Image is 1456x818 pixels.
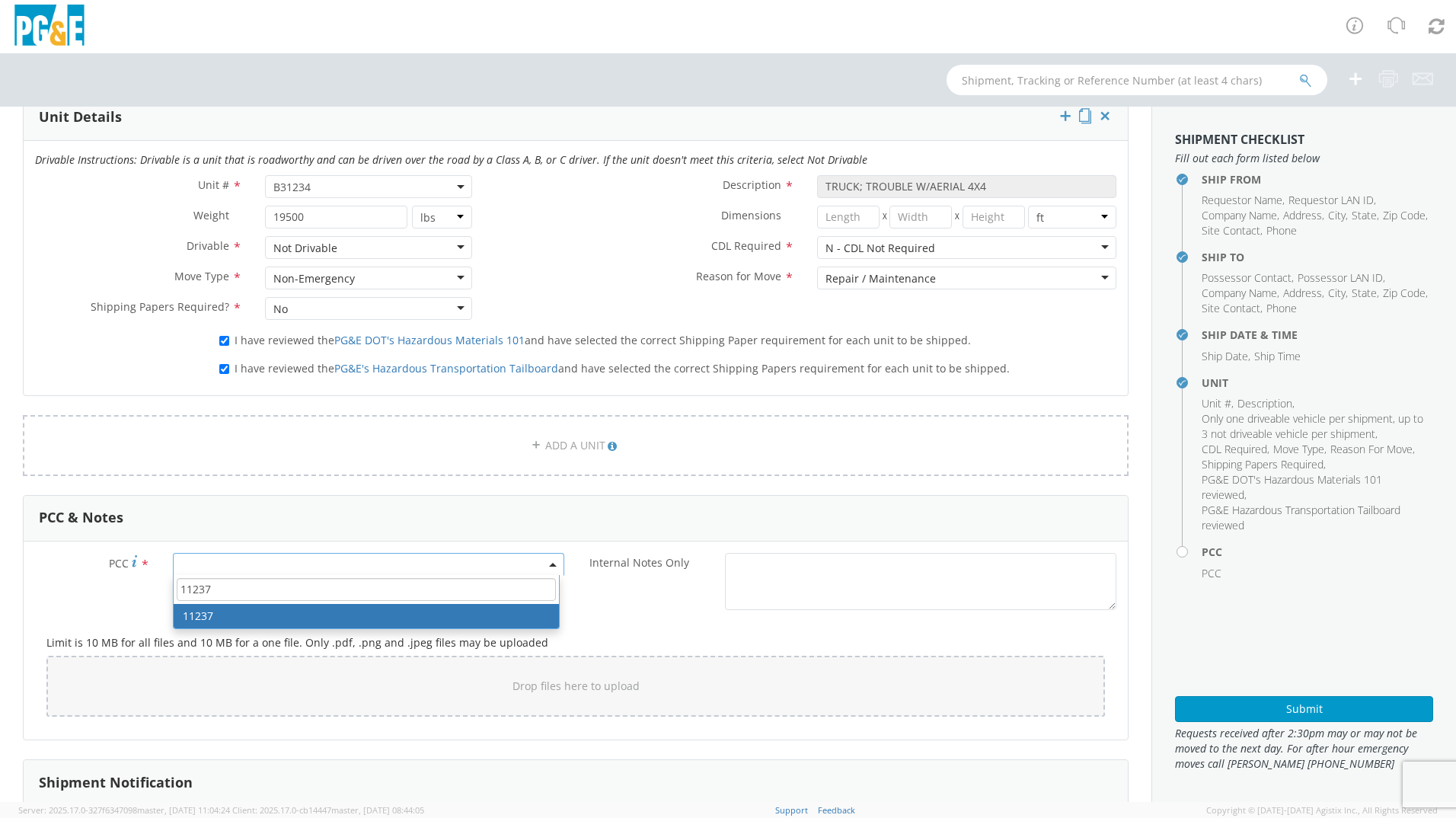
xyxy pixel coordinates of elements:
[1206,804,1438,816] span: Copyright © [DATE]-[DATE] Agistix Inc., All Rights Reserved
[1202,270,1292,285] span: Possessor Contact
[1202,411,1429,442] li: ,
[198,177,229,192] span: Unit #
[1202,457,1326,472] li: ,
[817,206,880,228] input: Length
[1202,411,1423,441] span: Only one driveable vehicle per shipment, up to 3 not driveable vehicle per shipment
[1273,442,1324,456] span: Move Type
[187,238,229,253] span: Drivable
[512,679,640,693] span: Drop files here to upload
[331,804,424,816] span: master, [DATE] 08:44:05
[273,302,288,317] div: No
[1175,151,1433,166] span: Fill out each form listed below
[1202,442,1267,456] span: CDL Required
[589,555,689,570] span: Internal Notes Only
[1283,208,1324,223] li: ,
[1328,286,1346,300] span: City
[1288,193,1374,207] span: Requestor LAN ID
[46,637,1105,648] h5: Limit is 10 MB for all files and 10 MB for a one file. Only .pdf, .png and .jpeg files may be upl...
[1202,208,1279,223] li: ,
[1202,377,1433,388] h4: Unit
[723,177,781,192] span: Description
[1202,546,1433,558] h4: PCC
[1202,349,1248,363] span: Ship Date
[334,333,525,347] a: PG&E DOT's Hazardous Materials 101
[1383,286,1428,301] li: ,
[1202,223,1260,238] span: Site Contact
[1288,193,1376,208] li: ,
[1202,472,1429,503] li: ,
[1237,396,1295,411] li: ,
[1202,174,1433,185] h4: Ship From
[1175,131,1304,148] strong: Shipment Checklist
[711,238,781,253] span: CDL Required
[91,299,229,314] span: Shipping Papers Required?
[39,110,122,125] h3: Unit Details
[1202,301,1260,315] span: Site Contact
[35,152,867,167] i: Drivable Instructions: Drivable is a unit that is roadworthy and can be driven over the road by a...
[1330,442,1413,456] span: Reason For Move
[889,206,952,228] input: Width
[1352,208,1379,223] li: ,
[1202,503,1400,532] span: PG&E Hazardous Transportation Tailboard reviewed
[1202,223,1263,238] li: ,
[1328,208,1348,223] li: ,
[1202,193,1282,207] span: Requestor Name
[1352,208,1377,222] span: State
[1328,208,1346,222] span: City
[273,241,337,256] div: Not Drivable
[1383,208,1426,222] span: Zip Code
[39,510,123,526] h3: PCC & Notes
[219,364,229,374] input: I have reviewed thePG&E's Hazardous Transportation Tailboardand have selected the correct Shippin...
[1202,396,1231,411] span: Unit #
[1352,286,1379,301] li: ,
[1202,472,1382,502] span: PG&E DOT's Hazardous Materials 101 reviewed
[880,206,890,228] span: X
[1202,566,1221,580] span: PCC
[1330,442,1415,457] li: ,
[1352,286,1377,300] span: State
[39,775,193,791] h3: Shipment Notification
[1202,251,1433,263] h4: Ship To
[963,206,1025,228] input: Height
[1202,286,1279,301] li: ,
[1202,349,1250,364] li: ,
[109,556,129,570] span: PCC
[947,65,1327,95] input: Shipment, Tracking or Reference Number (at least 4 chars)
[235,361,1010,375] span: I have reviewed the and have selected the correct Shipping Papers requirement for each unit to be...
[1202,457,1323,471] span: Shipping Papers Required
[1202,286,1277,300] span: Company Name
[696,269,781,283] span: Reason for Move
[11,5,88,50] img: pge-logo-06675f144f4cfa6a6814.png
[1202,208,1277,222] span: Company Name
[1175,726,1433,772] span: Requests received after 2:30pm may or may not be moved to the next day. For after hour emergency ...
[273,180,464,194] span: B31234
[1202,193,1285,208] li: ,
[825,241,935,256] div: N - CDL Not Required
[1175,696,1433,722] button: Submit
[1283,286,1322,300] span: Address
[174,604,559,628] li: 11237
[1283,208,1322,222] span: Address
[265,175,472,198] span: B31234
[1237,396,1292,411] span: Description
[1202,270,1294,286] li: ,
[273,271,355,286] div: Non-Emergency
[775,804,808,816] a: Support
[1254,349,1301,363] span: Ship Time
[825,271,936,286] div: Repair / Maintenance
[23,415,1129,476] a: ADD A UNIT
[1202,301,1263,316] li: ,
[1202,442,1269,457] li: ,
[137,804,230,816] span: master, [DATE] 11:04:24
[1266,223,1297,238] span: Phone
[1266,301,1297,315] span: Phone
[1328,286,1348,301] li: ,
[1202,396,1234,411] li: ,
[1283,286,1324,301] li: ,
[1273,442,1327,457] li: ,
[818,804,855,816] a: Feedback
[174,269,229,283] span: Move Type
[1202,329,1433,340] h4: Ship Date & Time
[334,361,558,375] a: PG&E's Hazardous Transportation Tailboard
[193,208,229,222] span: Weight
